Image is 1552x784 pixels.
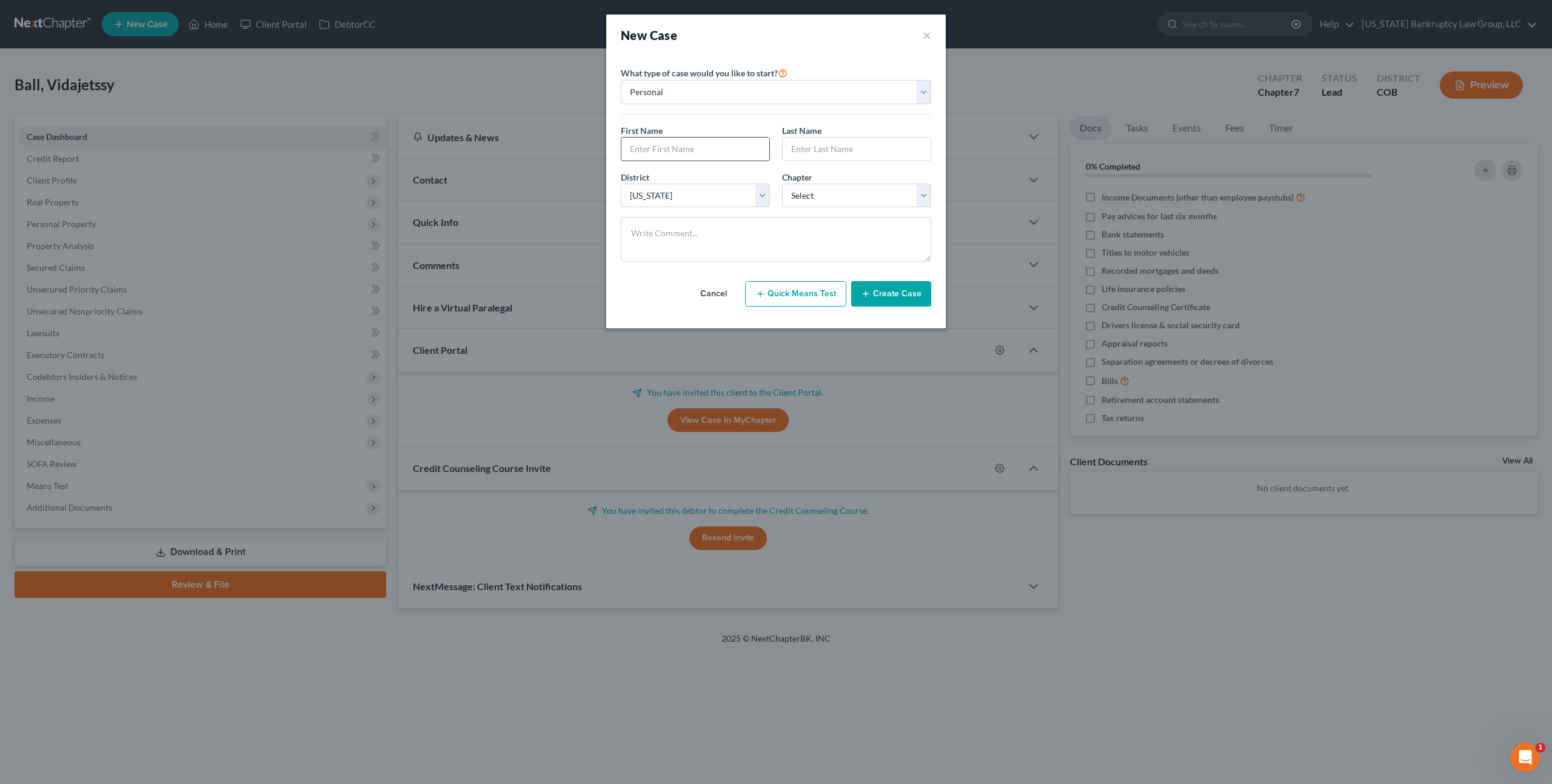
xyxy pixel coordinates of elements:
[923,27,931,44] button: ×
[782,125,821,136] span: Last Name
[621,138,769,161] input: Enter First Name
[851,281,931,307] button: Create Case
[745,281,846,307] button: Quick Means Test
[1536,743,1545,752] span: 1
[621,65,788,80] label: What type of case would you like to start?
[783,138,931,161] input: Enter Last Name
[621,28,677,42] strong: New Case
[782,172,812,182] span: Chapter
[621,125,663,136] span: First Name
[687,282,740,306] button: Cancel
[1511,743,1540,772] iframe: Intercom live chat
[621,172,649,182] span: District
